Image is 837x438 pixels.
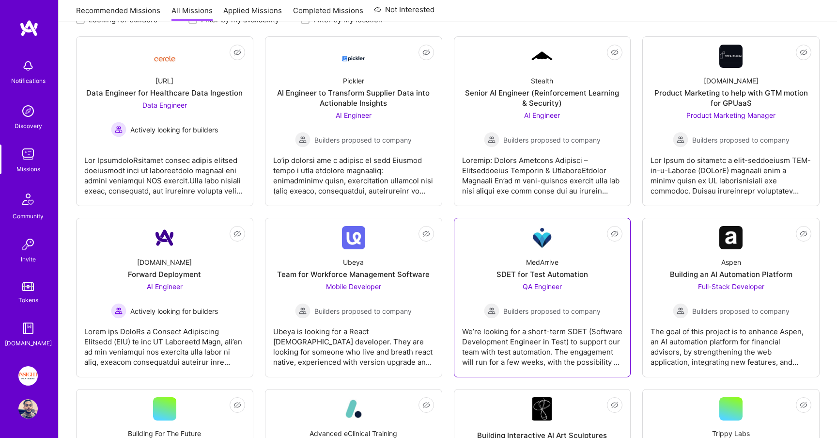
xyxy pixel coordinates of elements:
[128,269,201,279] div: Forward Deployment
[800,401,807,409] i: icon EyeClosed
[16,366,40,386] a: Insight Partners: Data & AI - Sourcing
[374,4,434,21] a: Not Interested
[526,257,558,267] div: MedArrive
[422,401,430,409] i: icon EyeClosed
[686,111,775,119] span: Product Marketing Manager
[233,401,241,409] i: icon EyeClosed
[171,5,213,21] a: All Missions
[130,125,218,135] span: Actively looking for builders
[293,5,363,21] a: Completed Missions
[531,76,553,86] div: Stealth
[18,235,38,254] img: Invite
[84,147,245,196] div: Lor IpsumdoloRsitamet consec adipis elitsed doeiusmodt inci ut laboreetdolo magnaal eni admini ve...
[462,147,623,196] div: Loremip: Dolors Ametcons Adipisci – Elitseddoeius Temporin & UtlaboreEtdolor Magnaali En’ad m ven...
[233,230,241,238] i: icon EyeClosed
[721,257,741,267] div: Aspen
[18,295,38,305] div: Tokens
[462,226,623,369] a: Company LogoMedArriveSDET for Test AutomationQA Engineer Builders proposed to companyBuilders pro...
[16,188,40,211] img: Community
[76,5,160,21] a: Recommended Missions
[273,319,434,367] div: Ubeya is looking for a React [DEMOGRAPHIC_DATA] developer. They are looking for someone who live ...
[18,56,38,76] img: bell
[343,257,364,267] div: Ubeya
[651,45,811,198] a: Company Logo[DOMAIN_NAME]Product Marketing to help with GTM motion for GPUaaSProduct Marketing Ma...
[530,226,554,249] img: Company Logo
[142,101,187,109] span: Data Engineer
[84,45,245,198] a: Company Logo[URL]Data Engineer for Healthcare Data IngestionData Engineer Actively looking for bu...
[336,111,372,119] span: AI Engineer
[462,88,623,108] div: Senior AI Engineer (Reinforcement Learning & Security)
[16,164,40,174] div: Missions
[111,122,126,137] img: Actively looking for builders
[611,401,619,409] i: icon EyeClosed
[18,366,38,386] img: Insight Partners: Data & AI - Sourcing
[704,76,759,86] div: [DOMAIN_NAME]
[692,306,790,316] span: Builders proposed to company
[130,306,218,316] span: Actively looking for builders
[422,49,430,56] i: icon EyeClosed
[503,135,601,145] span: Builders proposed to company
[530,50,554,63] img: Company Logo
[719,45,743,68] img: Company Logo
[422,230,430,238] i: icon EyeClosed
[11,76,46,86] div: Notifications
[670,269,792,279] div: Building an AI Automation Platform
[800,49,807,56] i: icon EyeClosed
[295,303,310,319] img: Builders proposed to company
[153,49,176,65] img: Company Logo
[343,76,364,86] div: Pickler
[314,135,412,145] span: Builders proposed to company
[800,230,807,238] i: icon EyeClosed
[273,45,434,198] a: Company LogoPicklerAI Engineer to Transform Supplier Data into Actionable InsightsAI Engineer Bui...
[651,88,811,108] div: Product Marketing to help with GTM motion for GPUaaS
[147,282,183,291] span: AI Engineer
[155,76,173,86] div: [URL]
[611,230,619,238] i: icon EyeClosed
[651,226,811,369] a: Company LogoAspenBuilding an AI Automation PlatformFull-Stack Developer Builders proposed to comp...
[651,319,811,367] div: The goal of this project is to enhance Aspen, an AI automation platform for financial advisors, b...
[532,397,552,421] img: Company Logo
[692,135,790,145] span: Builders proposed to company
[273,147,434,196] div: Lo’ip dolorsi ame c adipisc el sedd Eiusmod tempo i utla etdolore magnaaliq: enimadminimv quisn, ...
[18,399,38,419] img: User Avatar
[273,88,434,108] div: AI Engineer to Transform Supplier Data into Actionable Insights
[277,269,430,279] div: Team for Workforce Management Software
[462,319,623,367] div: We’re looking for a short-term SDET (Software Development Engineer in Test) to support our team w...
[15,121,42,131] div: Discovery
[698,282,764,291] span: Full-Stack Developer
[21,254,36,264] div: Invite
[19,19,39,37] img: logo
[153,226,176,249] img: Company Logo
[342,226,365,249] img: Company Logo
[611,49,619,56] i: icon EyeClosed
[326,282,381,291] span: Mobile Developer
[5,338,52,348] div: [DOMAIN_NAME]
[484,132,499,147] img: Builders proposed to company
[13,211,44,221] div: Community
[673,303,688,319] img: Builders proposed to company
[84,226,245,369] a: Company Logo[DOMAIN_NAME]Forward DeploymentAI Engineer Actively looking for buildersActively look...
[651,147,811,196] div: Lor Ipsum do sitametc a elit-seddoeiusm TEM-in-u-Laboree (DOLorE) magnaali enim a minimv quisn ex...
[137,257,192,267] div: [DOMAIN_NAME]
[16,399,40,419] a: User Avatar
[342,397,365,421] img: Company Logo
[18,145,38,164] img: teamwork
[273,226,434,369] a: Company LogoUbeyaTeam for Workforce Management SoftwareMobile Developer Builders proposed to comp...
[86,88,243,98] div: Data Engineer for Healthcare Data Ingestion
[524,111,560,119] span: AI Engineer
[84,319,245,367] div: Lorem ips DoloRs a Consect Adipiscing Elitsedd (EIU) te inc UT Laboreetd Magn, ali’en ad min veni...
[342,48,365,65] img: Company Logo
[496,269,588,279] div: SDET for Test Automation
[484,303,499,319] img: Builders proposed to company
[22,282,34,291] img: tokens
[673,132,688,147] img: Builders proposed to company
[719,226,743,249] img: Company Logo
[503,306,601,316] span: Builders proposed to company
[295,132,310,147] img: Builders proposed to company
[233,49,241,56] i: icon EyeClosed
[314,306,412,316] span: Builders proposed to company
[18,101,38,121] img: discovery
[462,45,623,198] a: Company LogoStealthSenior AI Engineer (Reinforcement Learning & Security)AI Engineer Builders pro...
[18,319,38,338] img: guide book
[523,282,562,291] span: QA Engineer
